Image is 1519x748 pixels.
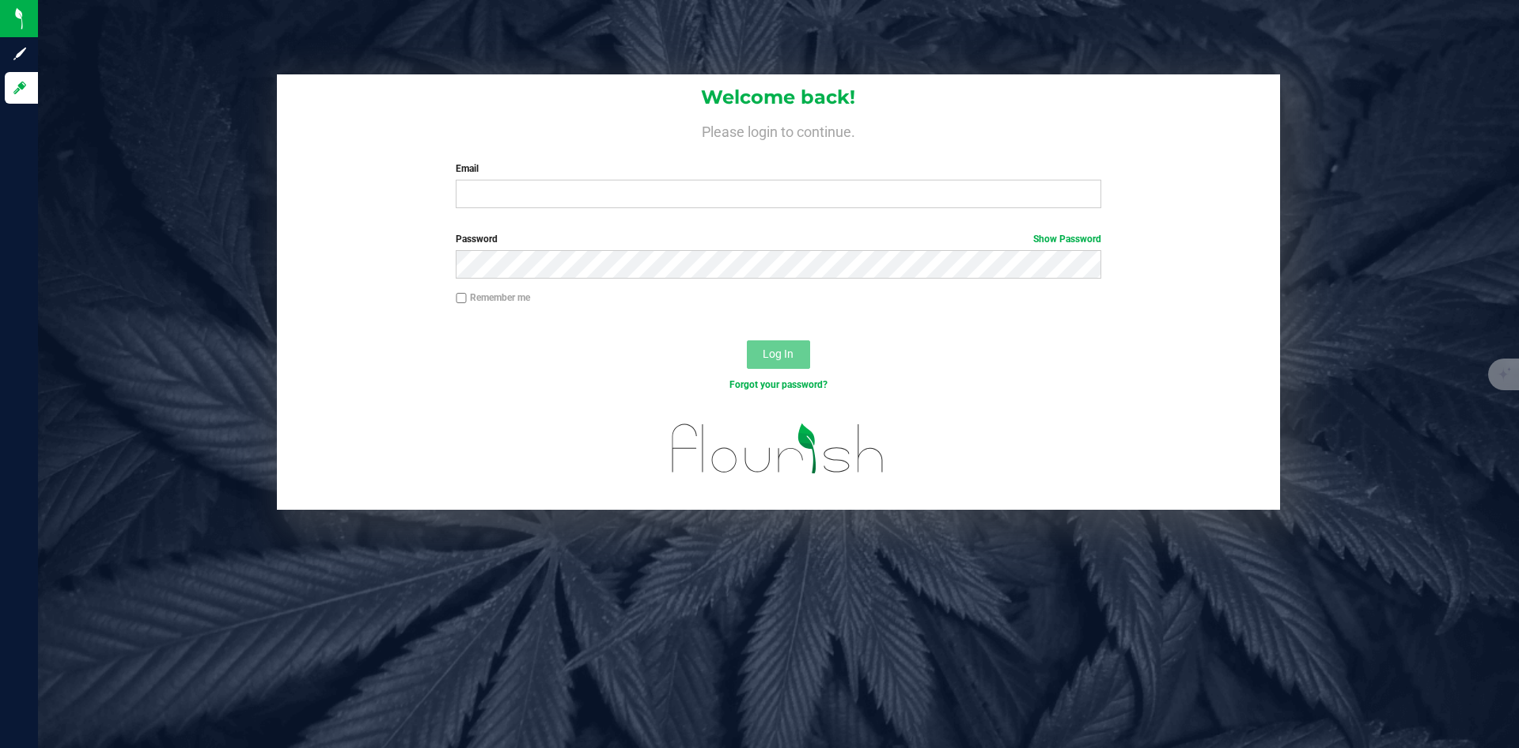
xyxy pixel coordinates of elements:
[12,80,28,96] inline-svg: Log in
[456,161,1100,176] label: Email
[763,347,794,360] span: Log In
[653,408,903,489] img: flourish_logo.svg
[277,120,1280,139] h4: Please login to continue.
[277,87,1280,108] h1: Welcome back!
[456,290,530,305] label: Remember me
[729,379,828,390] a: Forgot your password?
[747,340,810,369] button: Log In
[12,46,28,62] inline-svg: Sign up
[456,293,467,304] input: Remember me
[1033,234,1101,245] a: Show Password
[456,234,498,245] span: Password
